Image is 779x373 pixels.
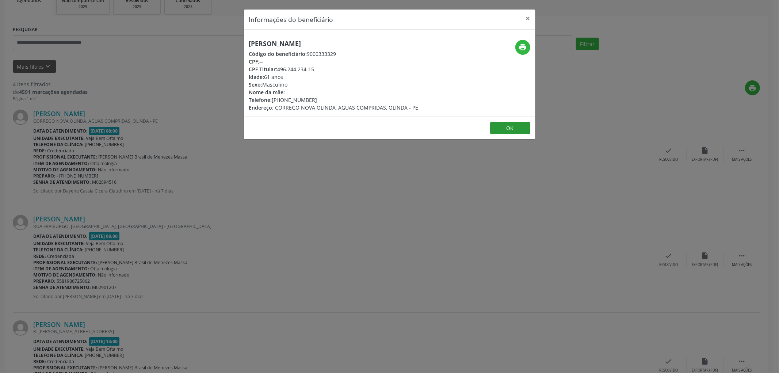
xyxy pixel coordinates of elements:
div: 496.244.234-15 [249,65,419,73]
div: 9000333329 [249,50,419,58]
div: Masculino [249,81,419,88]
button: OK [490,122,530,134]
span: Endereço: [249,104,274,111]
div: 61 anos [249,73,419,81]
div: -- [249,58,419,65]
span: Idade: [249,73,264,80]
div: [PHONE_NUMBER] [249,96,419,104]
span: CORREGO NOVA OLINDA, AGUAS COMPRIDAS, OLINDA - PE [275,104,419,111]
button: Close [521,9,535,27]
span: CPF: [249,58,260,65]
span: CPF Titular: [249,66,278,73]
span: Nome da mãe: [249,89,285,96]
i: print [519,43,527,51]
h5: [PERSON_NAME] [249,40,419,47]
span: Telefone: [249,96,272,103]
span: Código do beneficiário: [249,50,307,57]
h5: Informações do beneficiário [249,15,333,24]
div: -- [249,88,419,96]
button: print [515,40,530,55]
span: Sexo: [249,81,263,88]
